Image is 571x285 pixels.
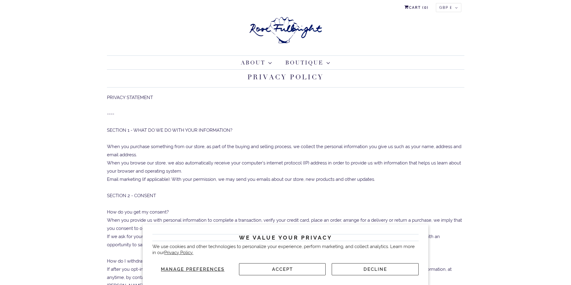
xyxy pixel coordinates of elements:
a: Privacy Policy. [164,250,193,255]
h2: We value your privacy [152,234,419,241]
button: GBP £ [436,3,461,12]
a: Cart (0) [404,3,429,12]
p: We use cookies and other technologies to personalize your experience, perform marketing, and coll... [152,244,419,256]
a: Boutique [285,59,330,67]
a: About [241,59,272,67]
span: 0 [424,5,427,10]
button: Manage preferences [152,263,233,275]
button: Decline [332,263,418,275]
span: Manage preferences [161,267,224,272]
button: Accept [239,263,326,275]
h1: Privacy Policy [107,70,464,88]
